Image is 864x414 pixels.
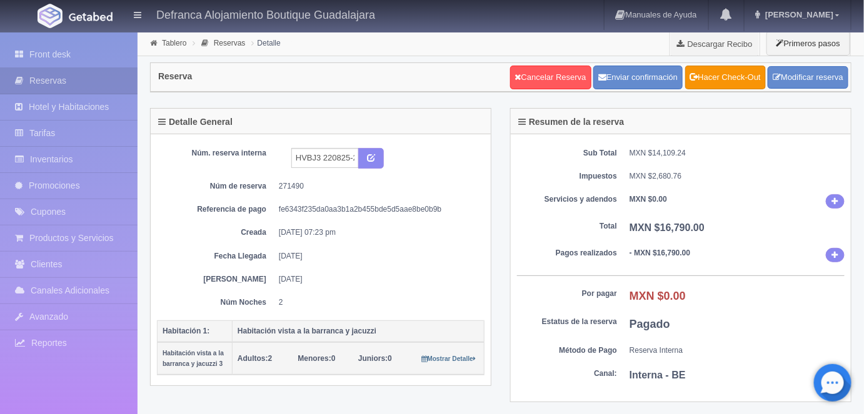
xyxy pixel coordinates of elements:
h4: Detalle General [158,117,233,127]
b: Habitación 1: [163,327,209,335]
span: [PERSON_NAME] [762,10,833,19]
dt: Núm. reserva interna [166,148,266,159]
b: MXN $16,790.00 [630,222,705,233]
th: Habitación vista a la barranca y jacuzzi [233,320,485,342]
b: - MXN $16,790.00 [630,249,690,257]
span: 0 [298,354,336,363]
dt: Estatus de la reserva [517,317,617,327]
dt: Método de Pago [517,345,617,356]
a: Hacer Check-Out [685,66,766,89]
dd: [DATE] 07:23 pm [279,227,475,238]
img: Getabed [69,12,113,21]
a: Reservas [214,39,246,47]
dd: Reserva Interna [630,345,845,356]
button: Primeros pasos [766,31,850,56]
dt: Núm Noches [166,297,266,308]
dd: MXN $14,109.24 [630,148,845,159]
dt: Por pagar [517,288,617,299]
dt: Fecha Llegada [166,251,266,262]
dd: MXN $2,680.76 [630,171,845,182]
a: Tablero [162,39,186,47]
small: Habitación vista a la barranca y jacuzzi 3 [163,350,224,367]
li: Detalle [249,37,284,49]
b: Pagado [630,318,670,330]
b: MXN $0.00 [630,195,667,204]
dd: 2 [279,297,475,308]
h4: Resumen de la reserva [518,117,625,127]
button: Enviar confirmación [593,66,683,89]
dd: [DATE] [279,251,475,262]
dt: Servicios y adendos [517,194,617,205]
dt: [PERSON_NAME] [166,274,266,285]
dt: Referencia de pago [166,204,266,215]
dd: 271490 [279,181,475,192]
dt: Canal: [517,368,617,379]
small: Mostrar Detalle [421,355,476,362]
h4: Defranca Alojamiento Boutique Guadalajara [156,6,375,22]
strong: Adultos: [238,354,268,363]
dt: Creada [166,227,266,238]
span: 2 [238,354,272,363]
h4: Reserva [158,72,193,81]
dt: Impuestos [517,171,617,182]
dd: [DATE] [279,274,475,285]
a: Cancelar Reserva [510,66,591,89]
strong: Menores: [298,354,331,363]
dd: fe6343f235da0aa3b1a2b455bde5d5aae8be0b9b [279,204,475,215]
a: Descargar Recibo [670,31,760,56]
span: 0 [358,354,392,363]
dt: Núm de reserva [166,181,266,192]
strong: Juniors: [358,354,388,363]
b: MXN $0.00 [630,290,686,302]
img: Getabed [38,4,63,28]
b: Interna - BE [630,370,686,380]
dt: Total [517,221,617,232]
dt: Sub Total [517,148,617,159]
dt: Pagos realizados [517,248,617,259]
a: Mostrar Detalle [421,354,476,363]
a: Modificar reserva [768,66,848,89]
